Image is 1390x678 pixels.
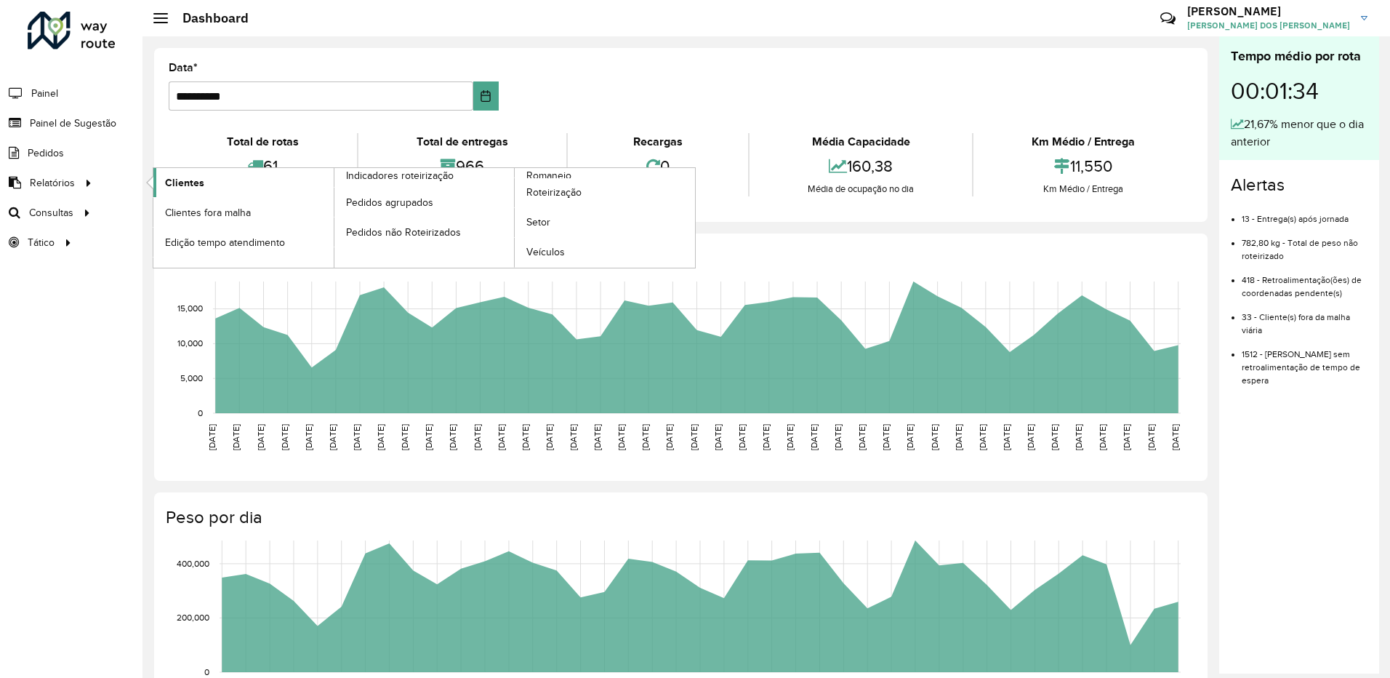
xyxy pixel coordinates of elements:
div: 21,67% menor que o dia anterior [1231,116,1367,151]
span: Clientes fora malha [165,205,251,220]
text: [DATE] [978,424,987,450]
div: 61 [172,151,353,182]
text: [DATE] [1146,424,1156,450]
a: Romaneio [334,168,696,268]
div: Recargas [571,133,745,151]
text: [DATE] [1026,424,1035,450]
h3: [PERSON_NAME] [1187,4,1350,18]
div: 966 [362,151,563,182]
text: [DATE] [569,424,578,450]
text: [DATE] [930,424,939,450]
span: Edição tempo atendimento [165,235,285,250]
text: [DATE] [640,424,650,450]
text: [DATE] [1002,424,1011,450]
h4: Alertas [1231,175,1367,196]
text: [DATE] [785,424,795,450]
span: [PERSON_NAME] DOS [PERSON_NAME] [1187,19,1350,32]
a: Setor [515,208,695,237]
div: Média Capacidade [753,133,968,151]
text: [DATE] [713,424,723,450]
text: [DATE] [328,424,337,450]
a: Pedidos agrupados [334,188,515,217]
text: [DATE] [616,424,626,450]
span: Roteirização [526,185,582,200]
text: [DATE] [424,424,433,450]
text: [DATE] [857,424,867,450]
a: Pedidos não Roteirizados [334,218,515,247]
span: Painel de Sugestão [30,116,116,131]
text: [DATE] [1098,424,1107,450]
text: [DATE] [1122,424,1131,450]
span: Setor [526,215,550,230]
div: 00:01:34 [1231,66,1367,116]
span: Relatórios [30,175,75,191]
span: Clientes [165,175,204,191]
text: 0 [198,408,203,418]
div: 11,550 [977,151,1189,182]
a: Clientes [153,168,334,197]
text: [DATE] [1074,424,1083,450]
text: [DATE] [280,424,289,450]
li: 1512 - [PERSON_NAME] sem retroalimentação de tempo de espera [1242,337,1367,387]
div: Tempo médio por rota [1231,47,1367,66]
text: [DATE] [664,424,674,450]
a: Contato Rápido [1152,3,1184,34]
text: [DATE] [881,424,891,450]
text: [DATE] [231,424,241,450]
span: Pedidos [28,145,64,161]
text: [DATE] [545,424,554,450]
span: Tático [28,235,55,250]
a: Roteirização [515,178,695,207]
div: Km Médio / Entrega [977,133,1189,151]
h4: Peso por dia [166,507,1193,528]
a: Edição tempo atendimento [153,228,334,257]
div: Total de entregas [362,133,563,151]
text: [DATE] [376,424,385,450]
a: Clientes fora malha [153,198,334,227]
li: 33 - Cliente(s) fora da malha viária [1242,300,1367,337]
text: 200,000 [177,613,209,623]
text: [DATE] [400,424,409,450]
span: Consultas [29,205,73,220]
text: [DATE] [592,424,602,450]
text: [DATE] [448,424,457,450]
span: Indicadores roteirização [346,168,454,183]
text: 0 [204,667,209,677]
text: [DATE] [954,424,963,450]
text: [DATE] [352,424,361,450]
text: [DATE] [304,424,313,450]
text: 400,000 [177,559,209,568]
div: Média de ocupação no dia [753,182,968,196]
text: [DATE] [256,424,265,450]
text: [DATE] [689,424,699,450]
text: [DATE] [1050,424,1059,450]
text: 15,000 [177,304,203,314]
span: Pedidos agrupados [346,195,433,210]
text: [DATE] [833,424,843,450]
div: Km Médio / Entrega [977,182,1189,196]
span: Painel [31,86,58,101]
a: Veículos [515,238,695,267]
text: [DATE] [473,424,482,450]
text: [DATE] [761,424,771,450]
text: [DATE] [1170,424,1180,450]
a: Indicadores roteirização [153,168,515,268]
span: Veículos [526,244,565,260]
div: 0 [571,151,745,182]
div: 160,38 [753,151,968,182]
li: 13 - Entrega(s) após jornada [1242,202,1367,226]
span: Pedidos não Roteirizados [346,225,461,240]
text: [DATE] [905,424,915,450]
text: [DATE] [207,424,217,450]
text: [DATE] [737,424,747,450]
text: [DATE] [497,424,506,450]
text: 10,000 [177,339,203,348]
label: Data [169,59,198,76]
li: 782,80 kg - Total de peso não roteirizado [1242,226,1367,263]
text: 5,000 [180,373,203,383]
li: 418 - Retroalimentação(ões) de coordenadas pendente(s) [1242,263,1367,300]
span: Romaneio [526,168,571,183]
text: [DATE] [809,424,819,450]
text: [DATE] [521,424,530,450]
div: Total de rotas [172,133,353,151]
